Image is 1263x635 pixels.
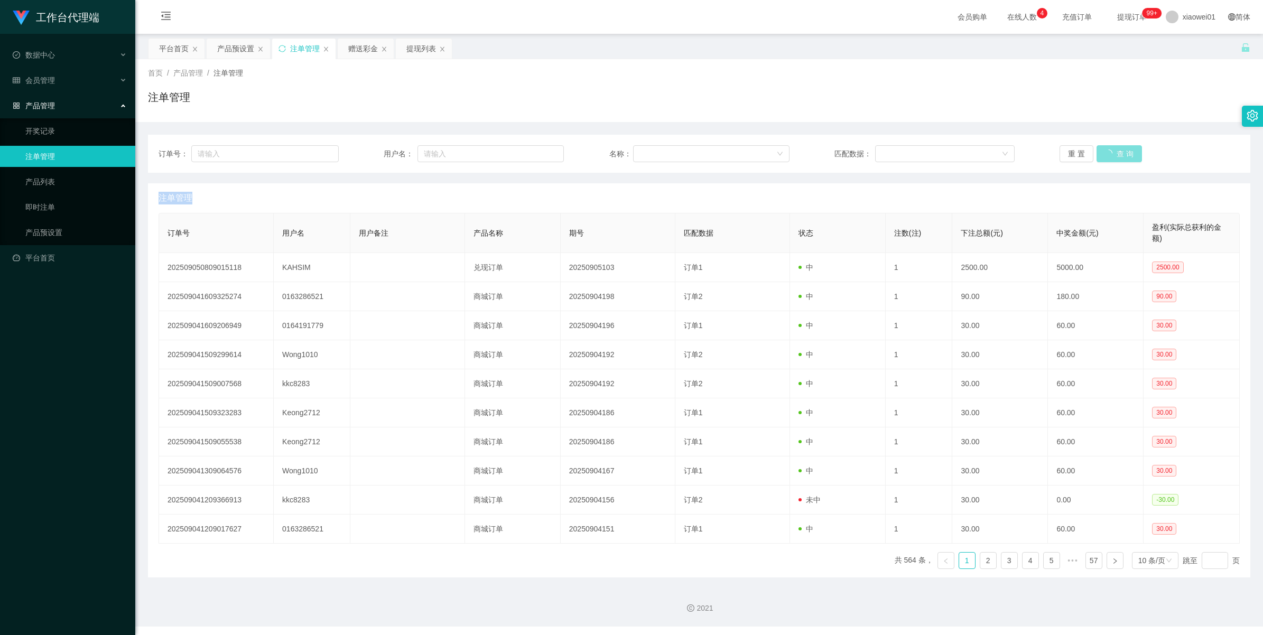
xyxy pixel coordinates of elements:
[274,340,350,369] td: Wong1010
[1085,552,1102,569] li: 57
[25,120,127,142] a: 开奖记录
[798,321,813,330] span: 中
[417,145,564,162] input: 请输入
[1152,523,1176,535] span: 30.00
[473,229,503,237] span: 产品名称
[167,69,169,77] span: /
[1048,311,1144,340] td: 60.00
[798,292,813,301] span: 中
[684,525,703,533] span: 订单1
[561,515,675,544] td: 20250904151
[886,485,953,515] td: 1
[561,282,675,311] td: 20250904198
[1048,515,1144,544] td: 60.00
[952,282,1048,311] td: 90.00
[148,89,190,105] h1: 注单管理
[1048,340,1144,369] td: 60.00
[274,398,350,427] td: Keong2712
[561,311,675,340] td: 20250904196
[886,311,953,340] td: 1
[144,603,1255,614] div: 2021
[886,282,953,311] td: 1
[561,398,675,427] td: 20250904186
[886,456,953,485] td: 1
[465,398,561,427] td: 商城订单
[952,485,1048,515] td: 30.00
[13,77,20,84] i: 图标: table
[159,253,274,282] td: 202509050809015118
[952,369,1048,398] td: 30.00
[348,39,378,59] div: 赠送彩金
[684,408,703,417] span: 订单1
[1048,369,1144,398] td: 60.00
[569,229,584,237] span: 期号
[1152,378,1176,389] span: 30.00
[1043,552,1060,569] li: 5
[148,69,163,77] span: 首页
[1056,229,1098,237] span: 中奖金额(元)
[25,171,127,192] a: 产品列表
[798,466,813,475] span: 中
[278,45,286,52] i: 图标: sync
[561,253,675,282] td: 20250905103
[359,229,388,237] span: 用户备注
[886,515,953,544] td: 1
[980,553,996,568] a: 2
[886,340,953,369] td: 1
[798,350,813,359] span: 中
[13,101,55,110] span: 产品管理
[381,46,387,52] i: 图标: close
[886,427,953,456] td: 1
[1183,552,1240,569] div: 跳至 页
[798,229,813,237] span: 状态
[274,253,350,282] td: KAHSIM
[684,379,703,388] span: 订单2
[1241,43,1250,52] i: 图标: unlock
[1152,494,1178,506] span: -30.00
[777,151,783,158] i: 图标: down
[465,282,561,311] td: 商城订单
[25,197,127,218] a: 即时注单
[894,229,921,237] span: 注数(注)
[159,311,274,340] td: 202509041609206949
[1057,13,1097,21] span: 充值订单
[159,192,192,204] span: 注单管理
[159,340,274,369] td: 202509041509299614
[684,229,713,237] span: 匹配数据
[217,39,254,59] div: 产品预设置
[561,427,675,456] td: 20250904186
[1152,320,1176,331] span: 30.00
[13,102,20,109] i: 图标: appstore-o
[834,148,875,160] span: 匹配数据：
[561,485,675,515] td: 20250904156
[148,1,184,34] i: 图标: menu-fold
[1152,436,1176,447] span: 30.00
[1001,552,1018,569] li: 3
[159,515,274,544] td: 202509041209017627
[1152,407,1176,418] span: 30.00
[168,229,190,237] span: 订单号
[323,46,329,52] i: 图标: close
[1112,13,1152,21] span: 提现订单
[886,398,953,427] td: 1
[1002,13,1042,21] span: 在线人数
[13,51,20,59] i: 图标: check-circle-o
[1048,253,1144,282] td: 5000.00
[1048,398,1144,427] td: 60.00
[886,369,953,398] td: 1
[207,69,209,77] span: /
[1048,427,1144,456] td: 60.00
[274,456,350,485] td: Wong1010
[1112,558,1118,564] i: 图标: right
[274,515,350,544] td: 0163286521
[952,515,1048,544] td: 30.00
[561,369,675,398] td: 20250904192
[959,553,975,568] a: 1
[1152,291,1176,302] span: 90.00
[937,552,954,569] li: 上一页
[213,69,243,77] span: 注单管理
[257,46,264,52] i: 图标: close
[159,398,274,427] td: 202509041509323283
[1152,262,1183,273] span: 2500.00
[173,69,203,77] span: 产品管理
